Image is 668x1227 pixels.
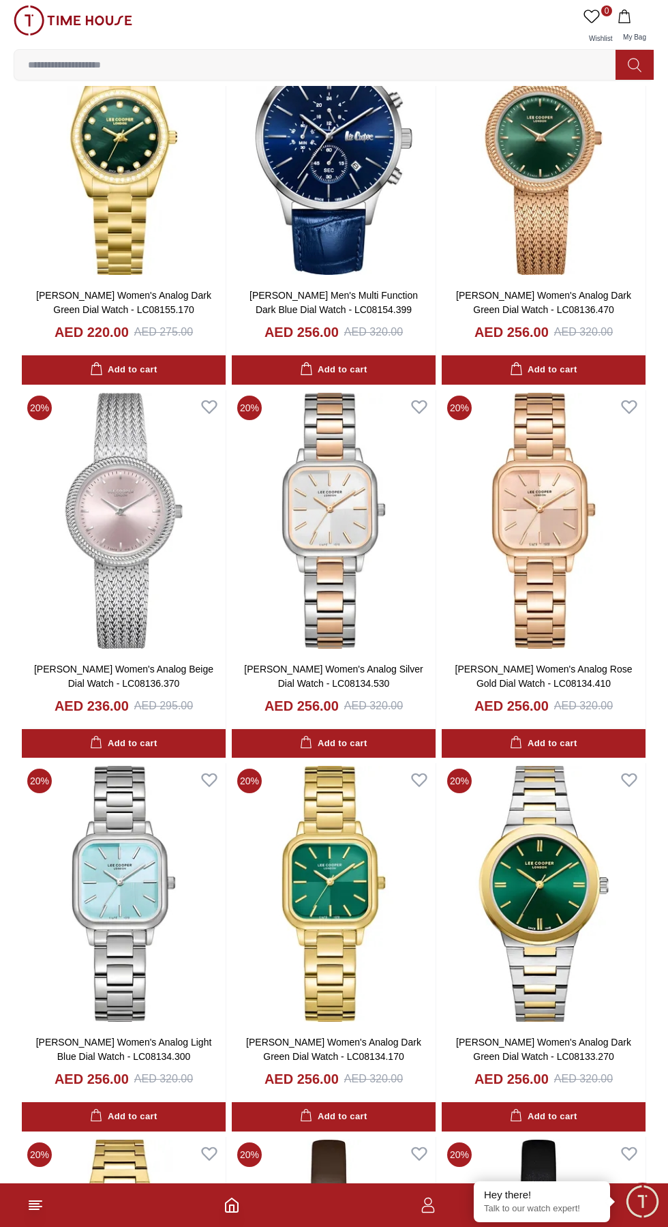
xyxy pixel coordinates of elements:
[237,769,262,793] span: 20 %
[27,396,52,420] span: 20 %
[22,729,226,758] button: Add to cart
[134,1071,193,1087] div: AED 320.00
[90,1109,157,1125] div: Add to cart
[442,17,646,278] img: Lee Cooper Women's Analog Dark Green Dial Watch - LC08136.470
[232,390,436,651] img: Lee Cooper Women's Analog Silver Dial Watch - LC08134.530
[624,1183,661,1220] div: Chat Widget
[264,323,339,342] h4: AED 256.00
[90,736,157,752] div: Add to cart
[232,729,436,758] button: Add to cart
[224,1197,240,1213] a: Home
[27,1142,52,1167] span: 20 %
[232,763,436,1024] img: Lee Cooper Women's Analog Dark Green Dial Watch - LC08134.170
[264,696,339,715] h4: AED 256.00
[14,5,132,35] img: ...
[447,396,472,420] span: 20 %
[55,696,129,715] h4: AED 236.00
[510,362,577,378] div: Add to cart
[344,324,403,340] div: AED 320.00
[249,290,418,315] a: [PERSON_NAME] Men's Multi Function Dark Blue Dial Watch - LC08154.399
[456,290,631,315] a: [PERSON_NAME] Women's Analog Dark Green Dial Watch - LC08136.470
[510,736,577,752] div: Add to cart
[474,696,549,715] h4: AED 256.00
[22,763,226,1024] img: Lee Cooper Women's Analog Light Blue Dial Watch - LC08134.300
[554,698,613,714] div: AED 320.00
[554,1071,613,1087] div: AED 320.00
[134,324,193,340] div: AED 275.00
[442,390,646,651] img: Lee Cooper Women's Analog Rose Gold Dial Watch - LC08134.410
[232,355,436,385] button: Add to cart
[442,1102,646,1132] button: Add to cart
[554,324,613,340] div: AED 320.00
[484,1203,600,1215] p: Talk to our watch expert!
[447,1142,472,1167] span: 20 %
[134,698,193,714] div: AED 295.00
[344,698,403,714] div: AED 320.00
[618,33,652,41] span: My Bag
[232,1102,436,1132] button: Add to cart
[237,1142,262,1167] span: 20 %
[484,1188,600,1202] div: Hey there!
[442,729,646,758] button: Add to cart
[36,1037,212,1062] a: [PERSON_NAME] Women's Analog Light Blue Dial Watch - LC08134.300
[55,1069,129,1089] h4: AED 256.00
[300,1109,367,1125] div: Add to cart
[27,769,52,793] span: 20 %
[455,664,633,689] a: [PERSON_NAME] Women's Analog Rose Gold Dial Watch - LC08134.410
[300,736,367,752] div: Add to cart
[22,390,226,651] img: Lee Cooper Women's Analog Beige Dial Watch - LC08136.370
[581,5,615,49] a: 0Wishlist
[474,1069,549,1089] h4: AED 256.00
[36,290,211,315] a: [PERSON_NAME] Women's Analog Dark Green Dial Watch - LC08155.170
[510,1109,577,1125] div: Add to cart
[344,1071,403,1087] div: AED 320.00
[55,323,129,342] h4: AED 220.00
[615,5,654,49] button: My Bag
[90,362,157,378] div: Add to cart
[237,396,262,420] span: 20 %
[601,5,612,16] span: 0
[244,664,423,689] a: [PERSON_NAME] Women's Analog Silver Dial Watch - LC08134.530
[474,323,549,342] h4: AED 256.00
[300,362,367,378] div: Add to cart
[583,35,618,42] span: Wishlist
[442,763,646,1024] img: Lee Cooper Women's Analog Dark Green Dial Watch - LC08133.270
[447,769,472,793] span: 20 %
[34,664,213,689] a: [PERSON_NAME] Women's Analog Beige Dial Watch - LC08136.370
[442,355,646,385] button: Add to cart
[22,17,226,278] img: Lee Cooper Women's Analog Dark Green Dial Watch - LC08155.170
[22,355,226,385] button: Add to cart
[232,17,436,278] img: Lee Cooper Men's Multi Function Dark Blue Dial Watch - LC08154.399
[456,1037,631,1062] a: [PERSON_NAME] Women's Analog Dark Green Dial Watch - LC08133.270
[22,1102,226,1132] button: Add to cart
[246,1037,421,1062] a: [PERSON_NAME] Women's Analog Dark Green Dial Watch - LC08134.170
[264,1069,339,1089] h4: AED 256.00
